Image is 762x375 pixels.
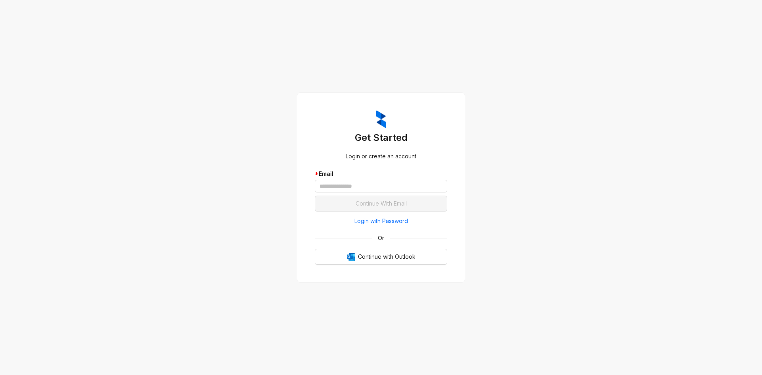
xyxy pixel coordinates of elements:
button: Continue With Email [315,196,447,212]
span: Or [372,234,390,242]
h3: Get Started [315,131,447,144]
div: Login or create an account [315,152,447,161]
span: Login with Password [354,217,408,225]
button: OutlookContinue with Outlook [315,249,447,265]
span: Continue with Outlook [358,252,416,261]
div: Email [315,169,447,178]
button: Login with Password [315,215,447,227]
img: Outlook [347,253,355,261]
img: ZumaIcon [376,110,386,129]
